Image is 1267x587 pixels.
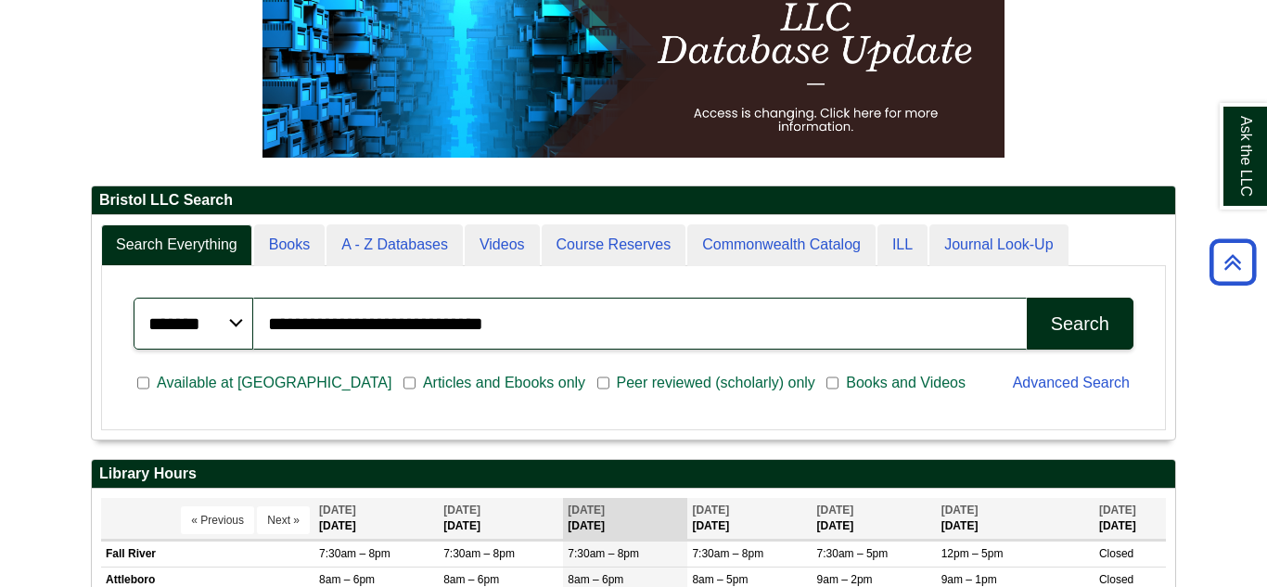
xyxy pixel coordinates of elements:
h2: Bristol LLC Search [92,186,1175,215]
span: Closed [1099,547,1133,560]
th: [DATE] [937,498,1094,540]
a: Search Everything [101,224,252,266]
span: [DATE] [319,504,356,517]
span: 7:30am – 8pm [319,547,390,560]
input: Articles and Ebooks only [403,375,416,391]
a: ILL [877,224,928,266]
th: [DATE] [563,498,687,540]
a: Videos [465,224,540,266]
th: [DATE] [813,498,937,540]
a: Back to Top [1203,249,1262,274]
span: 8am – 6pm [443,573,499,586]
span: Peer reviewed (scholarly) only [609,372,823,394]
th: [DATE] [314,498,439,540]
span: Books and Videos [838,372,973,394]
input: Available at [GEOGRAPHIC_DATA] [137,375,149,391]
div: Search [1051,313,1109,335]
span: Closed [1099,573,1133,586]
span: Articles and Ebooks only [416,372,593,394]
button: « Previous [181,506,254,534]
a: Commonwealth Catalog [687,224,876,266]
th: [DATE] [439,498,563,540]
span: 7:30am – 5pm [817,547,889,560]
span: [DATE] [1099,504,1136,517]
span: 8am – 6pm [568,573,623,586]
a: A - Z Databases [326,224,463,266]
a: Books [254,224,325,266]
span: [DATE] [941,504,979,517]
span: 7:30am – 8pm [568,547,639,560]
span: 7:30am – 8pm [443,547,515,560]
span: 7:30am – 8pm [692,547,763,560]
a: Advanced Search [1013,375,1130,390]
span: Available at [GEOGRAPHIC_DATA] [149,372,399,394]
a: Journal Look-Up [929,224,1068,266]
button: Search [1027,298,1133,350]
th: [DATE] [687,498,812,540]
td: Fall River [101,542,314,568]
span: 8am – 5pm [692,573,748,586]
span: [DATE] [692,504,729,517]
a: Course Reserves [542,224,686,266]
span: [DATE] [443,504,480,517]
span: 9am – 1pm [941,573,997,586]
span: 9am – 2pm [817,573,873,586]
span: [DATE] [568,504,605,517]
button: Next » [257,506,310,534]
h2: Library Hours [92,460,1175,489]
input: Books and Videos [826,375,838,391]
input: Peer reviewed (scholarly) only [597,375,609,391]
span: [DATE] [817,504,854,517]
th: [DATE] [1094,498,1166,540]
span: 8am – 6pm [319,573,375,586]
span: 12pm – 5pm [941,547,1004,560]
